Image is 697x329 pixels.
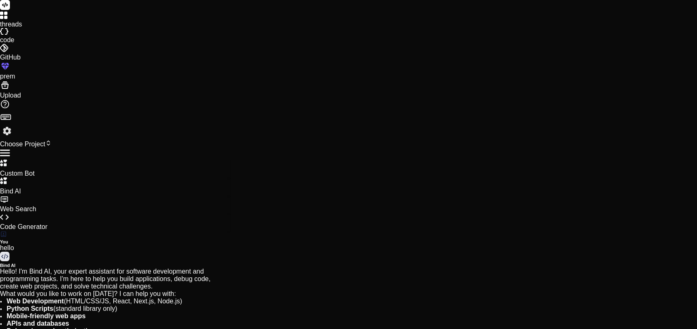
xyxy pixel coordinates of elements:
li: (standard library only) [7,305,230,312]
li: (HTML/CSS/JS, React, Next.js, Node.js) [7,298,230,305]
strong: APIs and databases [7,320,69,327]
strong: Python Scripts [7,305,53,312]
strong: Mobile-friendly web apps [7,312,86,319]
strong: Web Development [7,298,64,305]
